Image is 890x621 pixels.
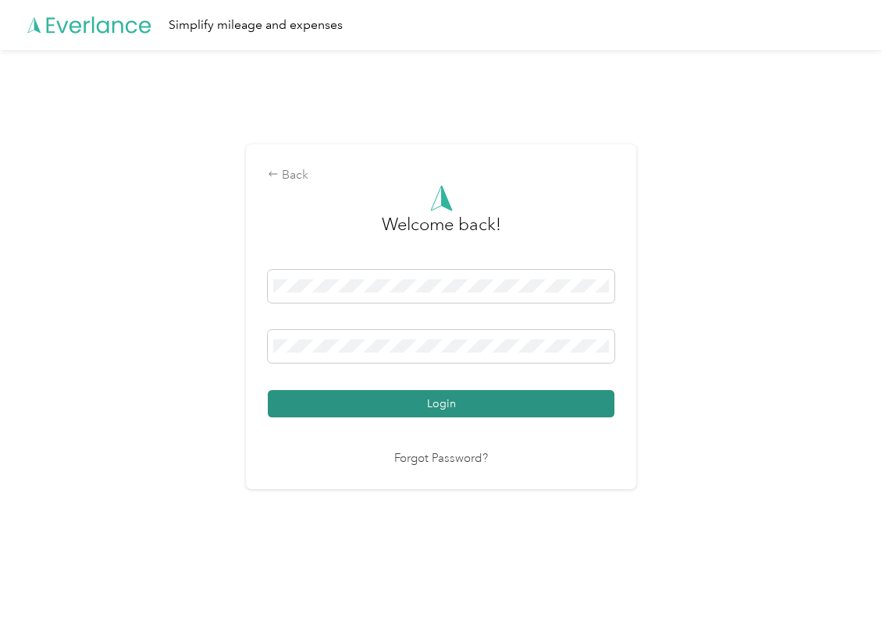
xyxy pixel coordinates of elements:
[169,16,343,35] div: Simplify mileage and expenses
[268,390,614,417] button: Login
[394,450,488,468] a: Forgot Password?
[268,166,614,185] div: Back
[382,211,501,254] h3: greeting
[803,534,890,621] iframe: Everlance-gr Chat Button Frame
